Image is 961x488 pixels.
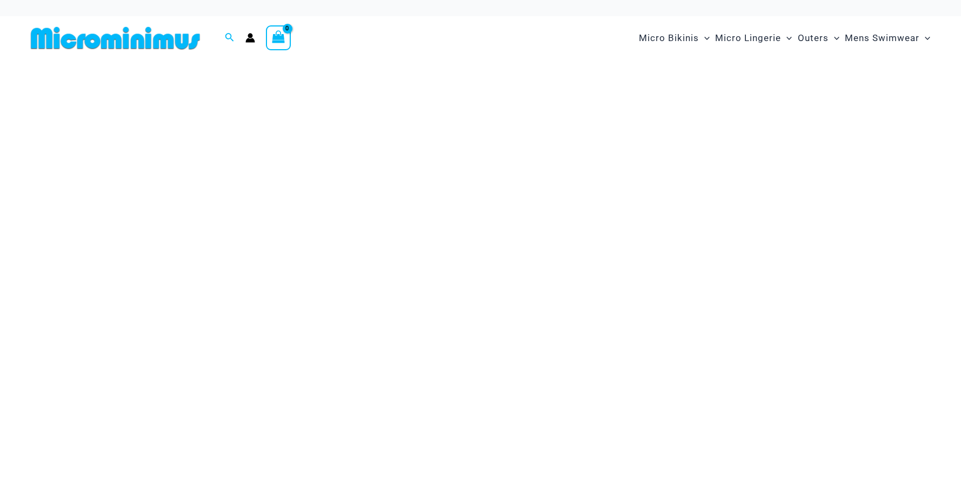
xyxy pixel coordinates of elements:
a: Mens SwimwearMenu ToggleMenu Toggle [842,22,933,55]
span: Menu Toggle [699,24,710,52]
nav: Site Navigation [635,20,935,56]
span: Menu Toggle [919,24,930,52]
span: Micro Lingerie [715,24,781,52]
a: Account icon link [245,33,255,43]
a: OutersMenu ToggleMenu Toggle [795,22,842,55]
span: Menu Toggle [829,24,839,52]
a: Micro LingerieMenu ToggleMenu Toggle [712,22,795,55]
span: Menu Toggle [781,24,792,52]
a: View Shopping Cart, empty [266,25,291,50]
span: Outers [798,24,829,52]
a: Micro BikinisMenu ToggleMenu Toggle [636,22,712,55]
a: Search icon link [225,31,235,45]
span: Mens Swimwear [845,24,919,52]
img: MM SHOP LOGO FLAT [26,26,204,50]
span: Micro Bikinis [639,24,699,52]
